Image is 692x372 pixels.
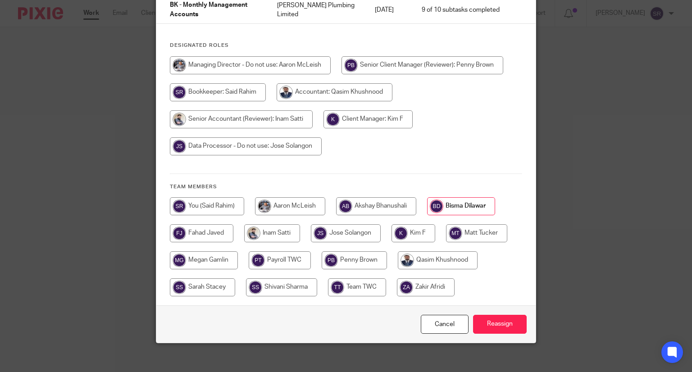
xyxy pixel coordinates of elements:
[421,315,469,334] a: Close this dialog window
[170,42,523,49] h4: Designated Roles
[170,183,523,191] h4: Team members
[170,2,247,18] span: BK - Monthly Management Accounts
[277,1,357,19] p: [PERSON_NAME] Plumbing Limited
[375,5,404,14] p: [DATE]
[473,315,527,334] input: Reassign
